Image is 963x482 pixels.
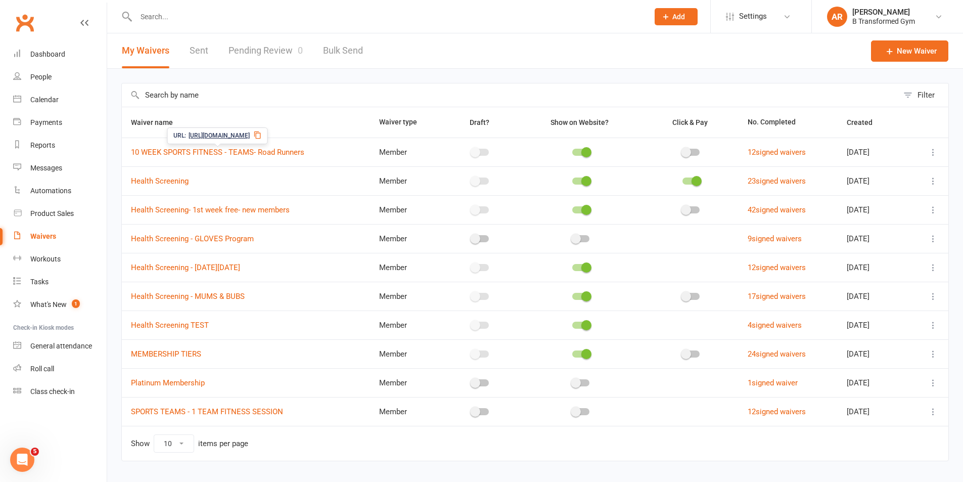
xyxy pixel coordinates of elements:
[30,187,71,195] div: Automations
[173,131,186,141] span: URL:
[13,89,107,111] a: Calendar
[13,180,107,202] a: Automations
[838,397,909,426] td: [DATE]
[131,407,283,416] a: SPORTS TEAMS - 1 TEAM FITNESS SESSION
[838,339,909,368] td: [DATE]
[918,89,935,101] div: Filter
[131,378,205,387] a: Platinum Membership
[672,13,685,21] span: Add
[30,141,55,149] div: Reports
[30,96,59,104] div: Calendar
[131,148,304,157] a: 10 WEEK SPORTS FITNESS - TEAMS- Road Runners
[739,5,767,28] span: Settings
[748,205,806,214] a: 42signed waivers
[748,177,806,186] a: 23signed waivers
[72,299,80,308] span: 1
[370,138,443,166] td: Member
[748,292,806,301] a: 17signed waivers
[748,148,806,157] a: 12signed waivers
[852,17,915,26] div: B Transformed Gym
[131,118,184,126] span: Waiver name
[748,263,806,272] a: 12signed waivers
[838,253,909,282] td: [DATE]
[827,7,847,27] div: AR
[370,397,443,426] td: Member
[323,33,363,68] a: Bulk Send
[13,335,107,358] a: General attendance kiosk mode
[898,83,948,107] button: Filter
[228,33,303,68] a: Pending Review0
[838,368,909,397] td: [DATE]
[30,387,75,396] div: Class check-in
[190,33,208,68] a: Sent
[370,339,443,368] td: Member
[31,448,39,456] span: 5
[30,365,54,373] div: Roll call
[847,118,884,126] span: Created
[133,10,641,24] input: Search...
[12,10,37,35] a: Clubworx
[672,118,708,126] span: Click & Pay
[13,271,107,293] a: Tasks
[370,253,443,282] td: Member
[30,209,74,217] div: Product Sales
[739,107,838,138] th: No. Completed
[748,349,806,359] a: 24signed waivers
[551,118,609,126] span: Show on Website?
[655,8,698,25] button: Add
[30,73,52,81] div: People
[838,138,909,166] td: [DATE]
[13,380,107,403] a: Class kiosk mode
[189,131,250,141] span: [URL][DOMAIN_NAME]
[370,224,443,253] td: Member
[13,225,107,248] a: Waivers
[30,342,92,350] div: General attendance
[470,118,489,126] span: Draft?
[838,195,909,224] td: [DATE]
[131,234,254,243] a: Health Screening - GLOVES Program
[838,166,909,195] td: [DATE]
[131,177,189,186] a: Health Screening
[30,118,62,126] div: Payments
[30,278,49,286] div: Tasks
[370,195,443,224] td: Member
[370,368,443,397] td: Member
[131,292,245,301] a: Health Screening - MUMS & BUBS
[838,224,909,253] td: [DATE]
[13,66,107,89] a: People
[198,440,248,448] div: items per page
[748,407,806,416] a: 12signed waivers
[13,293,107,316] a: What's New1
[748,321,802,330] a: 4signed waivers
[13,134,107,157] a: Reports
[541,116,620,128] button: Show on Website?
[13,358,107,380] a: Roll call
[370,166,443,195] td: Member
[131,434,248,453] div: Show
[461,116,500,128] button: Draft?
[122,83,898,107] input: Search by name
[131,321,209,330] a: Health Screening TEST
[748,234,802,243] a: 9signed waivers
[131,116,184,128] button: Waiver name
[122,33,169,68] button: My Waivers
[30,232,56,240] div: Waivers
[131,205,290,214] a: Health Screening- 1st week free- new members
[370,311,443,339] td: Member
[10,448,34,472] iframe: Intercom live chat
[13,43,107,66] a: Dashboard
[30,255,61,263] div: Workouts
[13,202,107,225] a: Product Sales
[30,300,67,309] div: What's New
[871,40,948,62] a: New Waiver
[13,248,107,271] a: Workouts
[852,8,915,17] div: [PERSON_NAME]
[838,282,909,311] td: [DATE]
[370,107,443,138] th: Waiver type
[13,111,107,134] a: Payments
[131,263,240,272] a: Health Screening - [DATE][DATE]
[131,349,201,359] a: MEMBERSHIP TIERS
[370,282,443,311] td: Member
[847,116,884,128] button: Created
[838,311,909,339] td: [DATE]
